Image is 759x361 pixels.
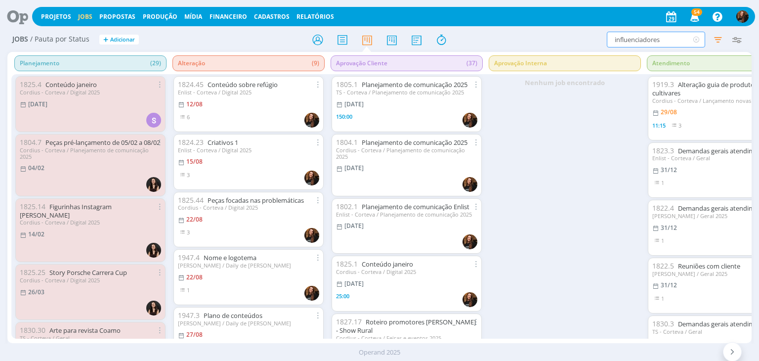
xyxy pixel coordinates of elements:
[336,269,477,275] div: Cordius - Corteva / Digital 2025
[28,100,47,108] span: [DATE]
[20,89,161,95] div: Cordius - Corteva / Digital 2025
[178,89,319,95] div: Enlist - Corteva / Digital 2025
[208,196,304,205] a: Peças focadas nas problemáticas
[103,35,108,45] span: +
[178,253,200,262] span: 1947.4
[20,80,42,89] span: 1825.4
[20,219,161,226] div: Cordius - Corteva / Digital 2025
[208,80,278,89] a: Conteúdo sobre refúgio
[20,202,45,211] span: 1825.14
[186,100,203,108] : 12/08
[336,89,477,95] div: TS - Corteva / Planejamento de comunicação 2025
[186,330,203,339] : 27/08
[607,32,705,47] input: Busca
[99,35,139,45] button: +Adicionar
[661,224,677,232] : 31/12
[296,12,334,21] a: Relatórios
[661,237,664,244] span: 1
[691,8,702,16] span: 54
[38,13,74,21] button: Projetos
[99,12,135,21] span: Propostas
[186,157,203,166] : 15/08
[20,335,161,341] div: TS - Corteva / Geral
[344,100,364,108] : [DATE]
[96,13,138,21] button: Propostas
[207,13,250,21] button: Financeiro
[344,222,364,230] : [DATE]
[336,211,477,218] div: Enlist - Corteva / Planejamento de comunicação 2025
[336,317,476,335] a: Roteiro promotores [PERSON_NAME] - Show Rural
[75,13,95,21] button: Jobs
[186,273,203,281] : 22/08
[45,80,97,89] a: Conteúdo janeiro
[146,243,161,258] img: I
[294,13,337,21] button: Relatórios
[463,113,477,128] img: T
[463,234,477,249] img: T
[463,177,477,192] img: T
[110,37,135,43] span: Adicionar
[178,262,319,269] div: [PERSON_NAME] / Daily de [PERSON_NAME]
[336,202,358,211] span: 1802.1
[20,325,45,335] span: 1830.30
[178,311,200,320] span: 1947.3
[49,268,127,277] a: Story Porsche Carrera Cup
[336,259,358,269] span: 1825.1
[14,55,167,71] span: Planejamento
[12,35,28,44] span: Jobs
[186,215,203,224] : 22/08
[178,147,319,153] div: Enlist - Corteva / Digital 2025
[684,8,704,26] button: 54
[661,295,664,302] span: 1
[45,138,160,147] a: Peças pré-lançamento de 05/02 a 08/02
[661,166,677,174] : 31/12
[20,147,161,160] div: Cordius - Corteva / Planejamento de comunicação 2025
[652,261,674,271] span: 1822.5
[30,35,89,44] span: / Pauta por Status
[736,8,749,25] button: T
[187,171,190,179] span: 3
[652,203,674,213] span: 1822.4
[304,113,319,128] img: T
[41,12,71,21] a: Projetos
[344,164,364,172] : [DATE]
[466,56,477,71] span: (37)
[150,56,161,71] span: (29)
[344,279,364,288] : [DATE]
[146,177,161,192] img: I
[204,311,262,320] a: Plano de conteúdos
[304,228,319,243] img: T
[661,281,677,289] : 31/12
[251,13,293,21] button: Cadastros
[336,317,362,326] span: 1827.17
[20,202,112,220] a: Figurinhas Instagram [PERSON_NAME]
[49,326,121,335] a: Arte para revista Coamo
[336,335,477,341] div: Cordius - Corteva / Feiras e eventos 2025
[20,137,42,147] span: 1804.7
[28,230,44,238] : 14/02
[304,171,319,185] img: T
[463,292,477,307] img: T
[336,137,358,147] span: 1804.1
[652,80,674,89] span: 1919.3
[181,13,205,21] button: Mídia
[28,164,44,172] : 04/02
[143,12,177,21] a: Produção
[336,113,352,120] span: 150:00
[146,301,161,316] img: I
[489,55,641,71] span: Aprovação Interna
[362,260,413,269] a: Conteúdo janeiro
[336,80,358,89] span: 1805.1
[652,146,674,155] span: 1823.3
[178,204,319,211] div: Cordius - Corteva / Digital 2025
[336,147,477,160] div: Cordius - Corteva / Planejamento de comunicação 2025
[362,80,467,89] a: Planejamento de comunicação 2025
[661,179,664,186] span: 1
[254,12,290,21] span: Cadastros
[336,292,349,300] span: 25:00
[78,12,92,21] a: Jobs
[28,288,44,296] : 26/03
[140,13,180,21] button: Produção
[20,277,161,283] div: Cordius - Corteva / Digital 2025
[187,228,190,236] span: 3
